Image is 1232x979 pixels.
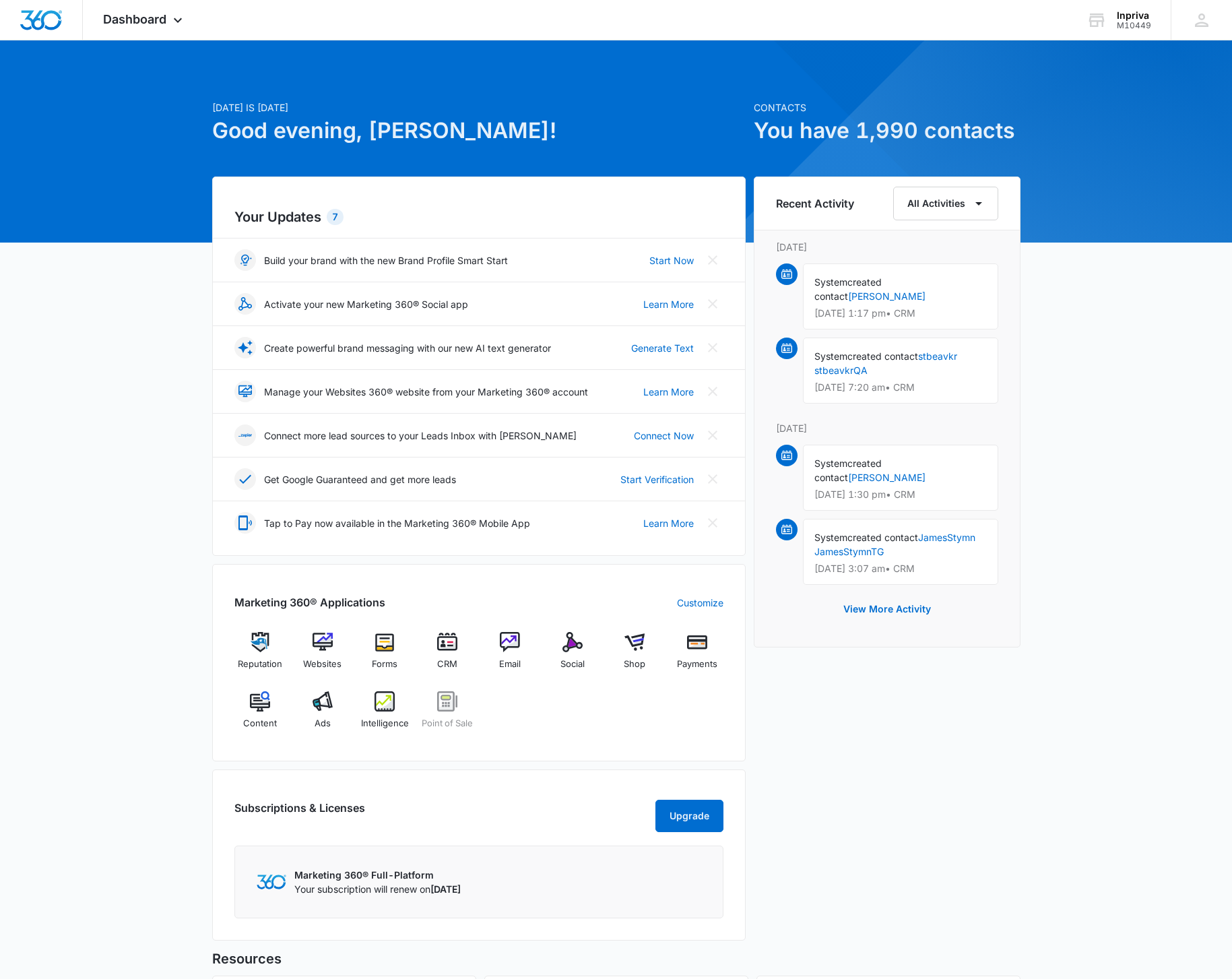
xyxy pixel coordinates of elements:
a: Content [234,691,286,740]
span: Dashboard [103,12,166,26]
p: Tap to Pay now available in the Marketing 360® Mobile App [264,516,530,530]
h2: Your Updates [234,207,723,227]
button: Close [702,293,723,315]
span: Point of Sale [422,717,473,730]
span: Payments [677,658,717,671]
div: account id [1117,21,1151,30]
a: Intelligence [359,691,411,740]
span: created contact [847,532,918,543]
p: Marketing 360® Full-Platform [294,868,461,882]
a: Generate Text [631,341,694,355]
h1: You have 1,990 contacts [754,115,1020,147]
p: [DATE] 1:30 pm • CRM [814,490,987,499]
p: [DATE] 7:20 am • CRM [814,383,987,392]
div: 7 [327,209,344,225]
p: Your subscription will renew on [294,882,461,896]
span: created contact [847,350,918,362]
a: [PERSON_NAME] [848,472,926,483]
p: Create powerful brand messaging with our new AI text generator [264,341,551,355]
button: Upgrade [655,800,723,832]
span: System [814,532,847,543]
h5: Resources [212,949,1020,969]
a: CRM [422,632,474,681]
a: [PERSON_NAME] [848,290,926,302]
button: All Activities [893,187,998,220]
span: Content [243,717,277,730]
a: Point of Sale [422,691,474,740]
a: Ads [296,691,348,740]
p: Build your brand with the new Brand Profile Smart Start [264,253,508,267]
p: [DATE] [776,421,998,435]
h6: Recent Activity [776,195,854,212]
span: System [814,276,847,288]
button: Close [702,468,723,490]
a: Learn More [643,385,694,399]
span: System [814,350,847,362]
span: Forms [372,658,397,671]
p: [DATE] 1:17 pm • CRM [814,309,987,318]
button: Close [702,424,723,446]
a: Reputation [234,632,286,681]
button: Close [702,337,723,358]
p: Manage your Websites 360® website from your Marketing 360® account [264,385,588,399]
button: Close [702,512,723,534]
a: Social [546,632,598,681]
span: Shop [624,658,645,671]
a: Learn More [643,297,694,311]
a: Connect Now [634,429,694,443]
a: Email [484,632,536,681]
button: Close [702,381,723,402]
span: [DATE] [430,883,461,895]
p: [DATE] is [DATE] [212,100,746,115]
a: Learn More [643,516,694,530]
p: Activate your new Marketing 360® Social app [264,297,468,311]
span: CRM [437,658,457,671]
button: View More Activity [830,593,944,625]
span: Email [499,658,521,671]
span: Intelligence [361,717,409,730]
img: Marketing 360 Logo [257,875,286,889]
a: Start Now [649,253,694,267]
span: Reputation [238,658,282,671]
a: Websites [296,632,348,681]
span: created contact [814,457,882,483]
p: Contacts [754,100,1020,115]
h1: Good evening, [PERSON_NAME]! [212,115,746,147]
p: [DATE] [776,240,998,254]
a: Forms [359,632,411,681]
a: Shop [609,632,661,681]
a: Payments [672,632,723,681]
a: Start Verification [620,472,694,486]
p: Connect more lead sources to your Leads Inbox with [PERSON_NAME] [264,429,577,443]
span: Social [560,658,585,671]
p: [DATE] 3:07 am • CRM [814,564,987,573]
span: Websites [303,658,342,671]
h2: Marketing 360® Applications [234,594,385,610]
a: Customize [677,596,723,610]
p: Get Google Guaranteed and get more leads [264,472,456,486]
h2: Subscriptions & Licenses [234,800,365,827]
div: account name [1117,10,1151,21]
button: Close [702,249,723,271]
span: Ads [315,717,331,730]
span: System [814,457,847,469]
span: created contact [814,276,882,302]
